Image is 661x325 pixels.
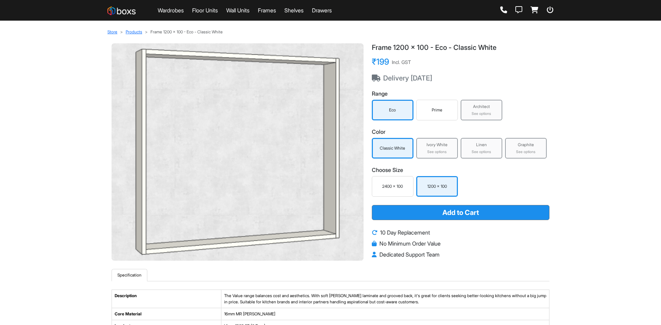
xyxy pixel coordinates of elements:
div: See options [463,149,500,155]
div: 2400 x 100 [374,183,412,189]
div: Ivory White [418,142,456,148]
div: Prime [418,107,456,113]
a: Shelves [284,6,304,14]
li: Frame 1200 x 100 - Eco - Classic White [142,29,223,35]
h3: Choose Size [372,167,549,173]
span: Incl. GST [392,58,411,66]
td: Core Material [112,308,221,320]
div: Architect [463,104,500,110]
img: Boxs Store logo [107,7,136,15]
td: 16mm MR [PERSON_NAME] [221,308,549,320]
h1: Frame 1200 x 100 - Eco - Classic White [372,43,549,52]
li: No Minimum Order Value [372,239,549,248]
button: Add to Cart [372,205,549,220]
div: Eco [374,107,411,113]
div: See options [418,149,456,155]
a: Wardrobes [158,6,184,14]
a: Frames [258,6,276,14]
a: Logout [547,7,554,14]
a: Drawers [312,6,332,14]
div: Linen [463,142,500,148]
td: Description [112,290,221,308]
li: Dedicated Support Team [372,250,549,259]
a: Specification [112,269,147,281]
div: See options [507,149,545,155]
a: Products [126,29,142,34]
h3: Color [372,129,549,135]
a: Store [107,29,117,34]
div: 1200 x 100 [419,183,455,189]
div: See options [463,111,500,117]
div: Graphite [507,142,545,148]
a: Floor Units [192,6,218,14]
div: Classic White [374,145,411,151]
td: The Value range balances cost and aesthetics. With soft [PERSON_NAME] laminate and grooved back, ... [221,290,549,308]
h3: Range [372,90,549,97]
nav: breadcrumb [107,29,554,35]
li: 10 Day Replacement [372,228,549,237]
a: Wall Units [226,6,250,14]
span: ₹199 [372,57,389,67]
img: Frame 1200 x 100 - Eco - Classic White [117,49,358,255]
span: Delivery [DATE] [372,74,432,82]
